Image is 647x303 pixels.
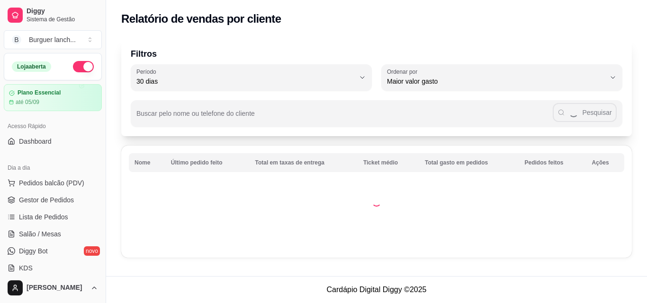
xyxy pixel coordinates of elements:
a: DiggySistema de Gestão [4,4,102,26]
div: Acesso Rápido [4,119,102,134]
a: Plano Essencialaté 05/09 [4,84,102,111]
span: Diggy [27,7,98,16]
span: Diggy Bot [19,246,48,256]
span: Dashboard [19,137,52,146]
button: Select a team [4,30,102,49]
article: até 05/09 [16,98,39,106]
div: Loading [372,197,381,207]
p: Filtros [131,47,622,61]
div: Loja aberta [12,61,51,72]
a: Salão / Mesas [4,226,102,242]
button: Pedidos balcão (PDV) [4,175,102,190]
span: Lista de Pedidos [19,212,68,222]
div: Burguer lanch ... [29,35,76,44]
label: Ordenar por [387,68,421,76]
a: Dashboard [4,134,102,149]
button: Período30 dias [131,64,372,91]
span: [PERSON_NAME] [27,284,87,292]
span: Salão / Mesas [19,229,61,239]
div: Dia a dia [4,160,102,175]
button: [PERSON_NAME] [4,277,102,299]
span: Sistema de Gestão [27,16,98,23]
span: Pedidos balcão (PDV) [19,178,84,188]
span: 30 dias [136,77,355,86]
a: KDS [4,260,102,276]
h2: Relatório de vendas por cliente [121,11,281,26]
span: Maior valor gasto [387,77,605,86]
button: Alterar Status [73,61,94,72]
label: Período [136,68,159,76]
a: Lista de Pedidos [4,209,102,225]
button: Ordenar porMaior valor gasto [381,64,622,91]
article: Plano Essencial [18,89,61,96]
span: Gestor de Pedidos [19,195,74,205]
a: Diggy Botnovo [4,243,102,259]
input: Buscar pelo nome ou telefone do cliente [136,113,553,122]
a: Gestor de Pedidos [4,192,102,208]
span: B [12,35,21,44]
footer: Cardápio Digital Diggy © 2025 [106,276,647,303]
span: KDS [19,263,33,273]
